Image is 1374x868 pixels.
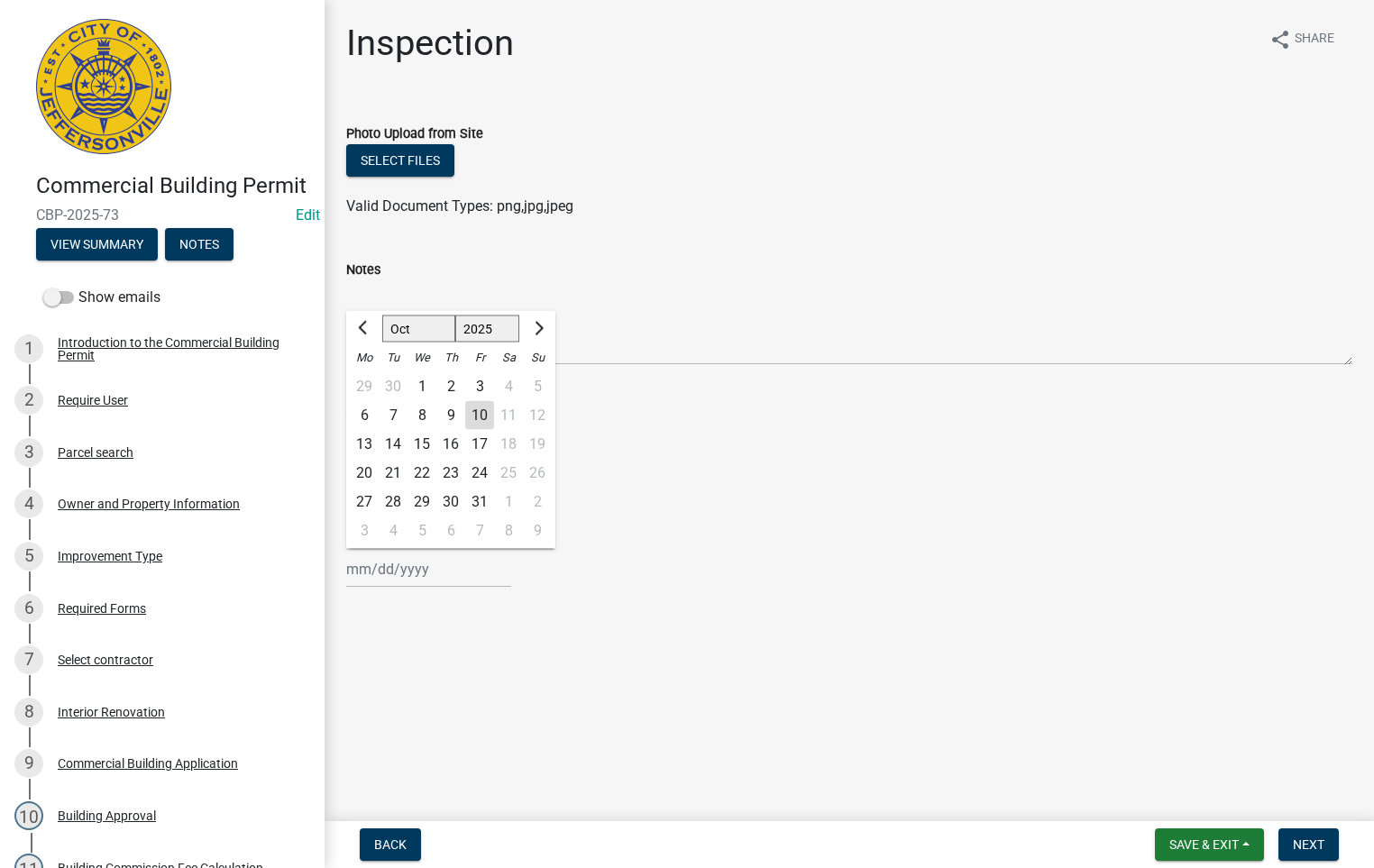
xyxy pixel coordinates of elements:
div: 8 [14,698,43,726]
div: Tuesday, September 30, 2025 [379,372,408,401]
div: 2 [436,372,465,401]
div: Commercial Building Application [58,757,238,770]
div: Friday, October 24, 2025 [465,459,494,488]
div: 14 [379,430,408,459]
div: Tuesday, October 7, 2025 [379,401,408,430]
div: 5 [408,516,436,545]
button: Next month [527,315,548,343]
div: 23 [436,459,465,488]
wm-modal-confirm: Notes [165,238,234,252]
div: Mo [350,343,379,372]
div: Monday, October 6, 2025 [350,401,379,430]
button: Back [360,828,421,861]
div: 7 [465,516,494,545]
div: Thursday, October 9, 2025 [436,401,465,430]
div: 20 [350,459,379,488]
span: Next [1293,837,1324,852]
select: Select year [455,315,520,343]
div: Select contractor [58,653,153,666]
div: Tuesday, October 28, 2025 [379,488,408,516]
div: Thursday, October 23, 2025 [436,459,465,488]
div: 3 [465,372,494,401]
div: Friday, November 7, 2025 [465,516,494,545]
div: 10 [465,401,494,430]
label: Show emails [43,287,160,308]
div: Thursday, October 30, 2025 [436,488,465,516]
div: 29 [408,488,436,516]
div: 22 [408,459,436,488]
img: City of Jeffersonville, Indiana [36,19,171,154]
div: Friday, October 10, 2025 [465,401,494,430]
div: 9 [436,401,465,430]
div: 6 [436,516,465,545]
div: 4 [379,516,408,545]
div: Parcel search [58,446,133,459]
div: Monday, November 3, 2025 [350,516,379,545]
div: 8 [408,401,436,430]
div: Tuesday, October 14, 2025 [379,430,408,459]
div: Su [523,343,552,372]
label: Notes [346,264,380,277]
div: Wednesday, November 5, 2025 [408,516,436,545]
div: Tu [379,343,408,372]
div: Friday, October 17, 2025 [465,430,494,459]
div: Monday, October 13, 2025 [350,430,379,459]
div: 27 [350,488,379,516]
div: 2 [14,386,43,415]
button: Notes [165,228,234,260]
wm-modal-confirm: Summary [36,238,158,252]
span: CBP-2025-73 [36,206,289,224]
div: Required Forms [58,602,146,615]
button: shareShare [1255,22,1349,57]
div: Tuesday, October 21, 2025 [379,459,408,488]
div: Wednesday, October 29, 2025 [408,488,436,516]
div: 28 [379,488,408,516]
div: Owner and Property Information [58,498,240,510]
div: Monday, September 29, 2025 [350,372,379,401]
span: Share [1295,29,1334,50]
div: 1 [14,334,43,363]
div: Wednesday, October 15, 2025 [408,430,436,459]
div: Introduction to the Commercial Building Permit [58,336,296,361]
div: Fr [465,343,494,372]
div: 3 [14,438,43,467]
div: 29 [350,372,379,401]
div: 21 [379,459,408,488]
div: Wednesday, October 8, 2025 [408,401,436,430]
div: 31 [465,488,494,516]
a: Edit [296,206,320,224]
div: 30 [379,372,408,401]
input: mm/dd/yyyy [346,551,511,588]
div: 6 [350,401,379,430]
div: Wednesday, October 1, 2025 [408,372,436,401]
div: 17 [465,430,494,459]
div: Interior Renovation [58,706,165,718]
div: Building Approval [58,809,156,822]
div: 30 [436,488,465,516]
button: Save & Exit [1155,828,1264,861]
div: Th [436,343,465,372]
label: Photo Upload from Site [346,128,483,141]
wm-modal-confirm: Edit Application Number [296,206,320,224]
div: Monday, October 27, 2025 [350,488,379,516]
i: share [1269,29,1291,50]
div: Improvement Type [58,550,162,562]
div: 7 [14,645,43,674]
div: Wednesday, October 22, 2025 [408,459,436,488]
select: Select month [382,315,455,343]
button: Previous month [353,315,375,343]
div: Thursday, October 16, 2025 [436,430,465,459]
div: 1 [408,372,436,401]
h1: Inspection [346,22,514,65]
span: Save & Exit [1169,837,1239,852]
button: View Summary [36,228,158,260]
div: We [408,343,436,372]
div: Friday, October 3, 2025 [465,372,494,401]
div: Tuesday, November 4, 2025 [379,516,408,545]
h4: Commercial Building Permit [36,173,310,199]
div: 6 [14,594,43,623]
div: Friday, October 31, 2025 [465,488,494,516]
div: 24 [465,459,494,488]
button: Next [1278,828,1339,861]
div: 15 [408,430,436,459]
